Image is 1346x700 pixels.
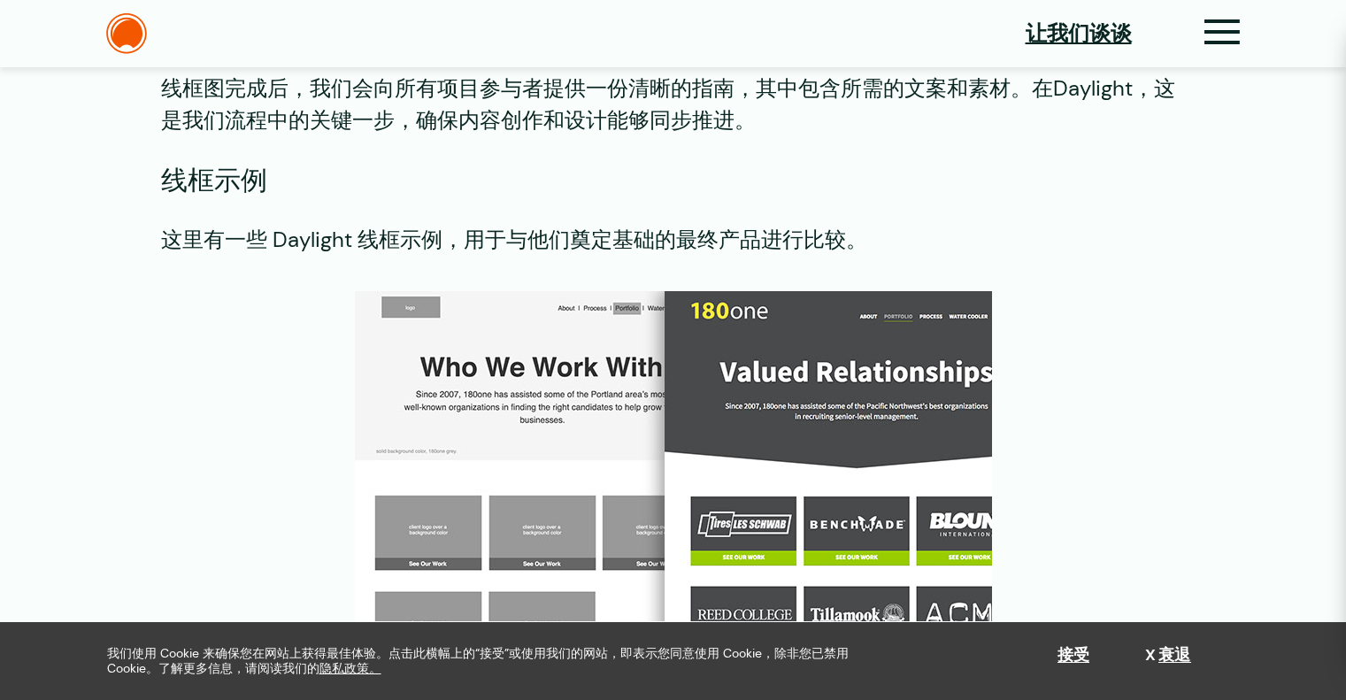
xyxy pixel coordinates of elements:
a: 让我们谈谈 [1026,18,1132,50]
font: 隐私政策。 [319,660,381,676]
font: 线框图完成后，我们会向所有项目参与者提供一份清晰的指南，其中包含所需的文案和素材。在Daylight，这是我们流程中的关键一步，确保内容创作和设计能够同步推进。 [161,74,1175,134]
img: 日光工作室标志 [106,13,147,54]
button: 衰退 [1145,646,1191,665]
font: 这里有一些 Daylight 线框示例，用于与他们奠定基础的最终产品进行比较。 [161,226,867,253]
button: 接受 [1058,646,1090,665]
a: 隐私政策。 [319,661,381,676]
font: 衰退 [1158,644,1191,665]
font: 线框示例 [161,163,267,197]
font: 接受 [1058,644,1090,665]
font: 让我们谈谈 [1026,19,1132,47]
font: 我们使用 Cookie 来确保您在网站上获得最佳体验。点击此横幅上的“接受”或使用我们的网站，即表示您同意使用 Cookie，除非您已禁用 Cookie。了解更多信息，请阅读我们的 [107,645,849,676]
